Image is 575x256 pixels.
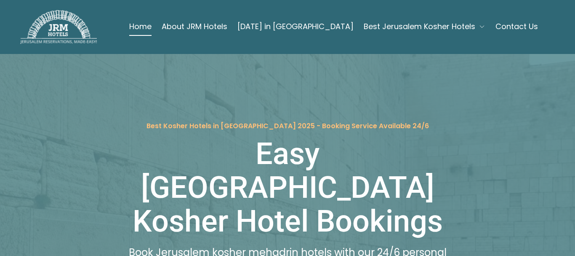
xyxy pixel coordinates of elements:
span: Best Jerusalem Kosher Hotels [364,21,475,32]
button: Best Jerusalem Kosher Hotels [364,18,485,35]
h1: Easy [GEOGRAPHIC_DATA] Kosher Hotel Bookings [126,137,449,238]
p: Best Kosher Hotels in [GEOGRAPHIC_DATA] 2025 - Booking Service Available 24/6 [146,121,429,130]
a: About JRM Hotels [162,18,227,35]
img: Hôtels JRM [20,10,97,44]
a: Contact Us [495,18,538,35]
a: Home [129,18,152,35]
a: [DATE] in [GEOGRAPHIC_DATA] [237,18,354,35]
